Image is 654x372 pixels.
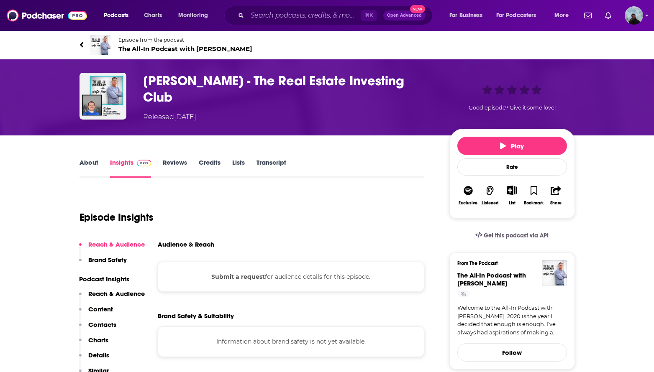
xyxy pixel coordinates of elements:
[88,305,113,313] p: Content
[524,201,544,206] div: Bookmark
[459,201,477,206] div: Exclusive
[457,343,567,362] button: Follow
[457,304,567,336] a: Welcome to the All-In Podcast with [PERSON_NAME]. 2020 is the year I decided that enough is enoug...
[79,275,145,283] p: Podcast Insights
[88,351,109,359] p: Details
[500,142,524,150] span: Play
[549,9,579,22] button: open menu
[88,336,108,344] p: Charts
[361,10,377,21] span: ⌘ K
[118,45,252,53] span: The All-In Podcast with [PERSON_NAME]
[542,260,567,285] img: The All-In Podcast with Nate Peo
[80,158,98,178] a: About
[178,10,208,21] span: Monitoring
[625,6,643,25] img: User Profile
[88,256,127,264] p: Brand Safety
[545,180,567,211] button: Share
[457,137,567,155] button: Play
[444,9,493,22] button: open menu
[479,180,501,211] button: Listened
[143,112,196,122] div: Released [DATE]
[163,158,187,178] a: Reviews
[90,35,110,55] img: The All-In Podcast with Nate Peo
[79,336,108,352] button: Charts
[509,200,516,206] div: List
[457,271,526,287] a: The All-In Podcast with Nate Peo
[457,180,479,211] button: Exclusive
[625,6,643,25] button: Show profile menu
[211,272,265,281] button: Submit a request
[80,35,575,55] a: The All-In Podcast with Nate PeoEpisode from the podcastThe All-In Podcast with [PERSON_NAME]
[503,186,521,195] button: Show More Button
[550,201,562,206] div: Share
[137,160,151,166] img: Podchaser Pro
[7,8,87,23] img: Podchaser - Follow, Share and Rate Podcasts
[232,6,441,25] div: Search podcasts, credits, & more...
[482,201,499,206] div: Listened
[118,37,252,43] span: Episode from the podcast
[158,240,214,248] h3: Audience & Reach
[247,9,361,22] input: Search podcasts, credits, & more...
[501,180,523,211] div: Show More ButtonList
[79,290,145,305] button: Reach & Audience
[88,290,145,298] p: Reach & Audience
[457,158,567,176] div: Rate
[256,158,286,178] a: Transcript
[79,321,116,336] button: Contacts
[138,9,167,22] a: Charts
[79,256,127,271] button: Brand Safety
[80,211,154,224] h1: Episode Insights
[625,6,643,25] span: Logged in as DavidWest
[554,10,569,21] span: More
[79,240,145,256] button: Reach & Audience
[98,9,139,22] button: open menu
[158,326,425,357] div: Information about brand safety is not yet available.
[199,158,221,178] a: Credits
[602,8,615,23] a: Show notifications dropdown
[469,225,556,246] a: Get this podcast via API
[581,8,595,23] a: Show notifications dropdown
[80,73,126,120] img: Gabe Petersen - The Real Estate Investing Club
[232,158,245,178] a: Lists
[79,351,109,367] button: Details
[410,5,425,13] span: New
[158,312,234,320] h2: Brand Safety & Suitability
[158,262,425,292] div: for audience details for this episode.
[143,73,436,105] h3: Gabe Petersen - The Real Estate Investing Club
[457,271,526,287] span: The All-In Podcast with [PERSON_NAME]
[88,240,145,248] p: Reach & Audience
[469,104,556,111] span: Good episode? Give it some love!
[387,13,422,18] span: Open Advanced
[172,9,219,22] button: open menu
[491,9,549,22] button: open menu
[110,158,151,178] a: InsightsPodchaser Pro
[457,260,560,266] h3: From The Podcast
[449,10,482,21] span: For Business
[88,321,116,329] p: Contacts
[383,10,426,20] button: Open AdvancedNew
[496,10,536,21] span: For Podcasters
[144,10,162,21] span: Charts
[79,305,113,321] button: Content
[484,232,549,239] span: Get this podcast via API
[523,180,545,211] button: Bookmark
[104,10,128,21] span: Podcasts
